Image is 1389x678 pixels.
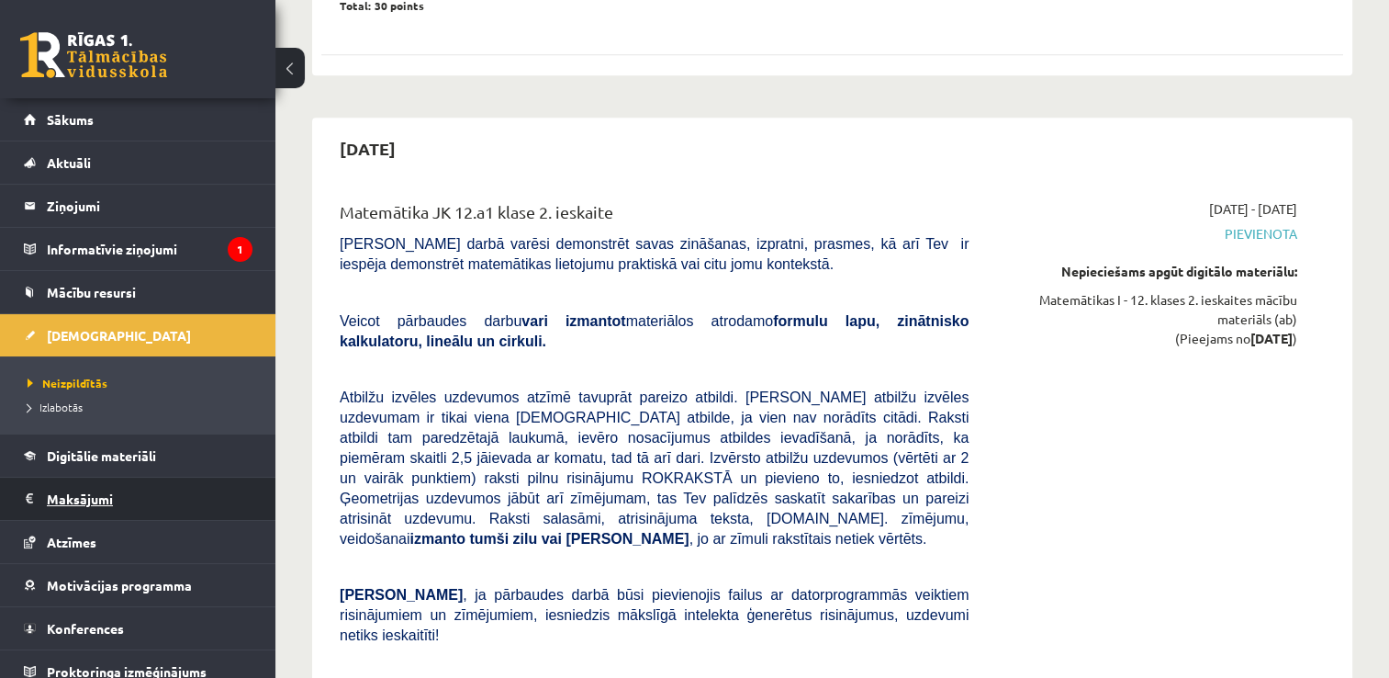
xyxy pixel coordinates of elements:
[47,185,252,227] legend: Ziņojumi
[47,111,94,128] span: Sākums
[340,313,969,349] span: Veicot pārbaudes darbu materiālos atrodamo
[321,127,414,170] h2: [DATE]
[340,587,969,643] span: , ja pārbaudes darbā būsi pievienojis failus ar datorprogrammās veiktiem risinājumiem un zīmējumi...
[469,531,689,547] b: tumši zilu vai [PERSON_NAME]
[24,607,252,650] a: Konferences
[24,478,252,520] a: Maksājumi
[340,199,969,233] div: Matemātika JK 12.a1 klase 2. ieskaite
[47,478,252,520] legend: Maksājumi
[47,620,124,637] span: Konferences
[28,400,83,414] span: Izlabotās
[24,521,252,563] a: Atzīmes
[28,376,107,390] span: Neizpildītās
[340,236,969,272] span: [PERSON_NAME] darbā varēsi demonstrēt savas zināšanas, izpratni, prasmes, kā arī Tev ir iespēja d...
[340,390,969,547] span: Atbilžu izvēles uzdevumos atzīmē tavuprāt pareizo atbildi. [PERSON_NAME] atbilžu izvēles uzdevuma...
[47,284,136,300] span: Mācību resursi
[996,224,1297,243] span: Pievienota
[47,154,91,171] span: Aktuāli
[24,141,252,184] a: Aktuāli
[28,375,257,391] a: Neizpildītās
[521,313,625,329] b: vari izmantot
[24,564,252,606] a: Motivācijas programma
[20,32,167,78] a: Rīgas 1. Tālmācības vidusskola
[24,314,252,356] a: [DEMOGRAPHIC_DATA]
[24,98,252,141] a: Sākums
[1209,199,1297,219] span: [DATE] - [DATE]
[24,228,252,270] a: Informatīvie ziņojumi1
[24,185,252,227] a: Ziņojumi
[28,399,257,415] a: Izlabotās
[47,447,156,464] span: Digitālie materiāli
[340,587,463,603] span: [PERSON_NAME]
[228,237,252,262] i: 1
[47,577,192,593] span: Motivācijas programma
[47,534,96,550] span: Atzīmes
[24,271,252,313] a: Mācību resursi
[996,262,1297,281] div: Nepieciešams apgūt digitālo materiālu:
[996,290,1297,348] div: Matemātikas I - 12. klases 2. ieskaites mācību materiāls (ab) (Pieejams no )
[47,228,252,270] legend: Informatīvie ziņojumi
[24,435,252,477] a: Digitālie materiāli
[47,327,191,344] span: [DEMOGRAPHIC_DATA]
[340,313,969,349] b: formulu lapu, zinātnisko kalkulatoru, lineālu un cirkuli.
[1250,330,1293,346] strong: [DATE]
[410,531,465,547] b: izmanto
